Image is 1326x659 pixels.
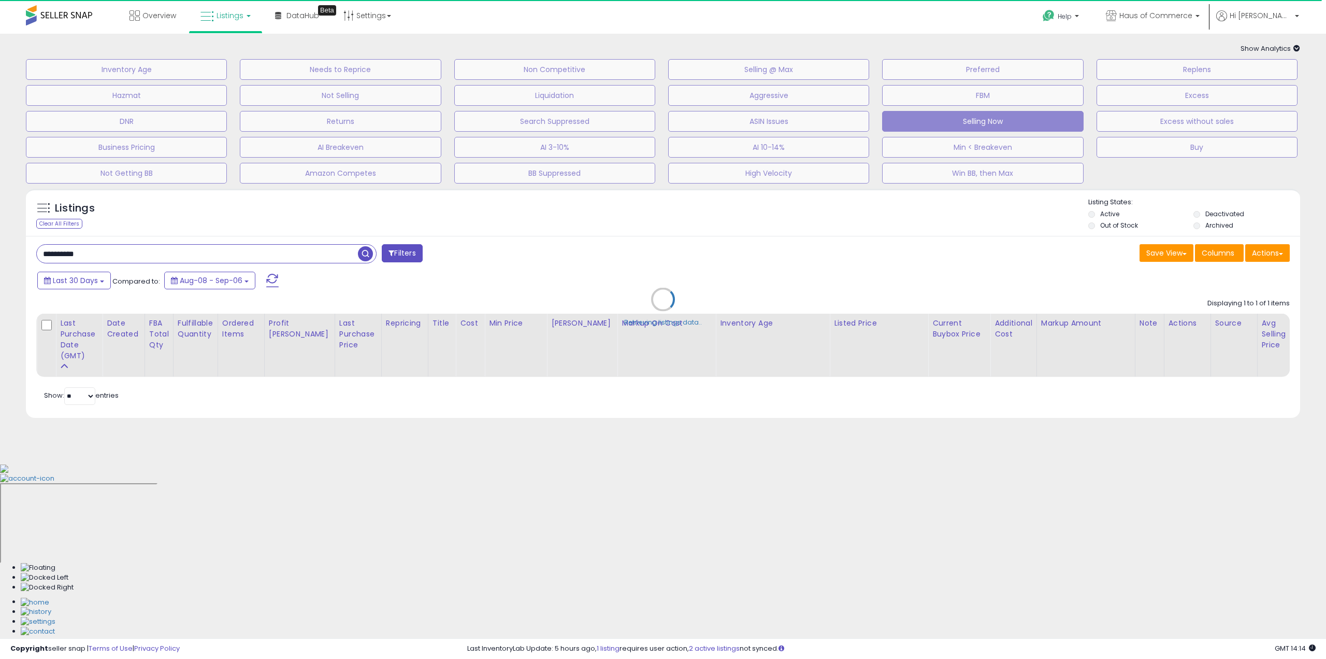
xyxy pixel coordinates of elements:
[454,111,655,132] button: Search Suppressed
[217,10,243,21] span: Listings
[240,137,441,158] button: AI Breakeven
[26,111,227,132] button: DNR
[1230,10,1292,21] span: Hi [PERSON_NAME]
[26,137,227,158] button: Business Pricing
[668,85,869,106] button: Aggressive
[240,85,441,106] button: Not Selling
[318,5,336,16] div: Tooltip anchor
[240,59,441,80] button: Needs to Reprice
[21,607,51,617] img: History
[26,163,227,184] button: Not Getting BB
[1241,44,1300,53] span: Show Analytics
[454,137,655,158] button: AI 3-10%
[1097,111,1298,132] button: Excess without sales
[21,563,55,573] img: Floating
[624,317,702,327] div: Retrieving listings data..
[1119,10,1192,21] span: Haus of Commerce
[26,59,227,80] button: Inventory Age
[21,617,55,627] img: Settings
[240,111,441,132] button: Returns
[1097,59,1298,80] button: Replens
[454,85,655,106] button: Liquidation
[21,627,55,637] img: Contact
[882,137,1083,158] button: Min < Breakeven
[454,59,655,80] button: Non Competitive
[21,598,49,608] img: Home
[21,573,68,583] img: Docked Left
[1097,137,1298,158] button: Buy
[668,137,869,158] button: AI 10-14%
[26,85,227,106] button: Hazmat
[668,59,869,80] button: Selling @ Max
[1034,2,1089,34] a: Help
[240,163,441,184] button: Amazon Competes
[882,163,1083,184] button: Win BB, then Max
[882,59,1083,80] button: Preferred
[668,163,869,184] button: High Velocity
[286,10,319,21] span: DataHub
[668,111,869,132] button: ASIN Issues
[1097,85,1298,106] button: Excess
[142,10,176,21] span: Overview
[882,111,1083,132] button: Selling Now
[1216,10,1299,34] a: Hi [PERSON_NAME]
[1042,9,1055,22] i: Get Help
[21,583,74,593] img: Docked Right
[882,85,1083,106] button: FBM
[1058,12,1072,21] span: Help
[454,163,655,184] button: BB Suppressed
